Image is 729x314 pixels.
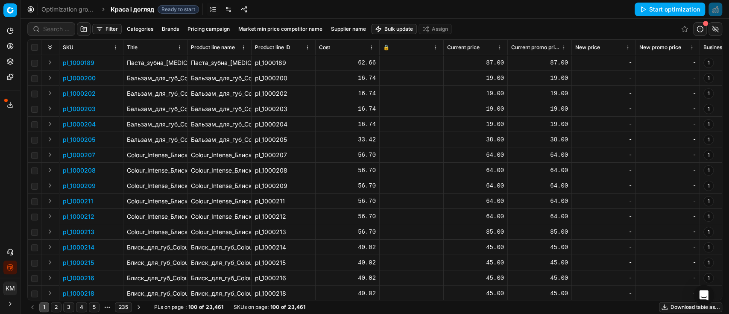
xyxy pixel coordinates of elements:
span: 🔒 [383,44,389,51]
div: Блиск_для_губ_Colour_Intense_Pop_Neon_[MEDICAL_DATA]_10_мл_(05_ягода) [191,243,248,252]
div: 19.00 [511,74,568,82]
p: Блиск_для_губ_Colour_Intense_Pop_Neon_[MEDICAL_DATA]_10_мл_(04_цитрус) [127,258,184,267]
div: 64.00 [511,182,568,190]
div: pl_1000200 [255,74,312,82]
button: Expand [45,196,55,206]
div: pl_1000218 [255,289,312,298]
div: Colour_Intense_Блиск_для_губ__Jelly_Gloss_глянець_відтінок_06_(шимер_рожевий)_6_мл [191,166,248,175]
span: 1 [703,181,714,191]
div: pl_1000203 [255,105,312,113]
div: - [639,274,696,282]
div: 56.70 [319,182,376,190]
div: - [639,120,696,129]
div: 62.66 [319,59,376,67]
p: Блиск_для_губ_Colour_Intense_Pop_Neon_[MEDICAL_DATA]_10_мл_(03_банан) [127,274,184,282]
p: Бальзам_для_губ_Colour_Intense_Balamce_5_г_(05_манго) [127,74,184,82]
span: Product line ID [255,44,290,51]
div: pl_1000216 [255,274,312,282]
span: 1 [703,135,714,145]
strong: 23,461 [206,304,223,311]
div: 38.00 [511,135,568,144]
div: Open Intercom Messenger [694,285,714,305]
p: Colour_Intense_Блиск_для_губ__Jelly_Gloss__глянець_відтінок_04_(шимер_рум'янець)_6_мл [127,182,184,190]
button: Expand [45,150,55,160]
button: Market min price competitor name [235,24,326,34]
button: Expand [45,257,55,267]
div: Блиск_для_губ_Colour_Intense_Pop_Neon_[MEDICAL_DATA]_10_мл_(01_яблуко) [191,289,248,298]
div: 19.00 [511,89,568,98]
div: 56.70 [319,151,376,159]
div: pl_1000207 [255,151,312,159]
button: Expand [45,119,55,129]
button: Expand [45,180,55,191]
div: - [639,151,696,159]
span: 1 [703,119,714,129]
span: 1 [703,211,714,222]
span: 1 [703,242,714,252]
div: 45.00 [447,289,504,298]
button: 5 [89,302,100,312]
div: 64.00 [511,197,568,205]
button: pl_1000216 [63,274,94,282]
div: Блиск_для_губ_Colour_Intense_Pop_Neon_[MEDICAL_DATA]_10_мл_(03_банан) [191,274,248,282]
div: 40.02 [319,289,376,298]
div: 56.70 [319,197,376,205]
span: Current price [447,44,480,51]
div: - [575,243,632,252]
button: pl_1000213 [63,228,94,236]
span: 1 [703,165,714,176]
p: pl_1000200 [63,74,96,82]
button: pl_1000203 [63,105,96,113]
button: Expand [45,226,55,237]
p: pl_1000204 [63,120,96,129]
div: 19.00 [511,105,568,113]
div: - [575,197,632,205]
p: Бальзам_для_губ_Colour_Intense_Balamce_5_г_(03_цитрус) [127,89,184,98]
div: - [639,228,696,236]
button: Pricing campaign [184,24,233,34]
button: 3 [63,302,74,312]
div: - [639,135,696,144]
div: - [639,243,696,252]
strong: of [281,304,286,311]
div: - [575,74,632,82]
input: Search by SKU or title [43,25,70,33]
div: 64.00 [511,151,568,159]
div: 87.00 [511,59,568,67]
p: Бальзам_для_губ_Colour_Intense_Balamce_5_г_(01_ваніль) [127,120,184,129]
div: pl_1000214 [255,243,312,252]
span: 1 [703,227,714,237]
button: pl_1000209 [63,182,96,190]
div: - [575,120,632,129]
p: Colour_Intense_Блиск_для_губ__Jelly_Gloss_глянець_відтінок_11_(голографік)_6_мл_ [127,228,184,236]
button: Expand [45,134,55,144]
button: Expand [45,165,55,175]
button: 4 [76,302,87,312]
button: 2 [51,302,61,312]
div: 19.00 [447,120,504,129]
div: 56.70 [319,212,376,221]
div: 64.00 [447,197,504,205]
div: 64.00 [447,182,504,190]
div: pl_1000208 [255,166,312,175]
div: pl_1000215 [255,258,312,267]
button: pl_1000215 [63,258,94,267]
button: Expand [45,103,55,114]
div: 45.00 [447,274,504,282]
button: Filter [92,24,122,34]
p: Блиск_для_губ_Colour_Intense_Pop_Neon_[MEDICAL_DATA]_10_мл_(05_ягода) [127,243,184,252]
div: : [154,304,223,311]
div: 40.02 [319,274,376,282]
p: pl_1000205 [63,135,95,144]
strong: 23,461 [288,304,305,311]
strong: 100 [188,304,197,311]
div: pl_1000211 [255,197,312,205]
div: 16.74 [319,120,376,129]
span: SKU [63,44,73,51]
span: Краса і догляд [111,5,154,14]
div: - [639,197,696,205]
div: Colour_Intense_Блиск_для_губ__Jelly_Gloss_глянець_відтінок_08_(шимер_морозний)_6_мл [191,151,248,159]
div: 56.70 [319,228,376,236]
span: 1 [703,258,714,268]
